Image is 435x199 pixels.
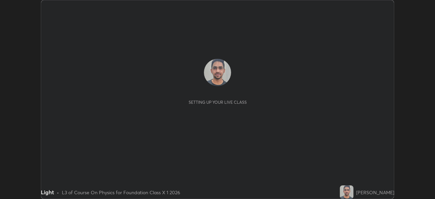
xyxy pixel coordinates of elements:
[62,189,180,196] div: L3 of Course On Physics for Foundation Class X 1 2026
[57,189,59,196] div: •
[340,185,353,199] img: a7b70bf01d14457188b56ea487e8ae96.jpg
[356,189,394,196] div: [PERSON_NAME]
[41,188,54,196] div: Light
[189,100,247,105] div: Setting up your live class
[204,59,231,86] img: a7b70bf01d14457188b56ea487e8ae96.jpg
